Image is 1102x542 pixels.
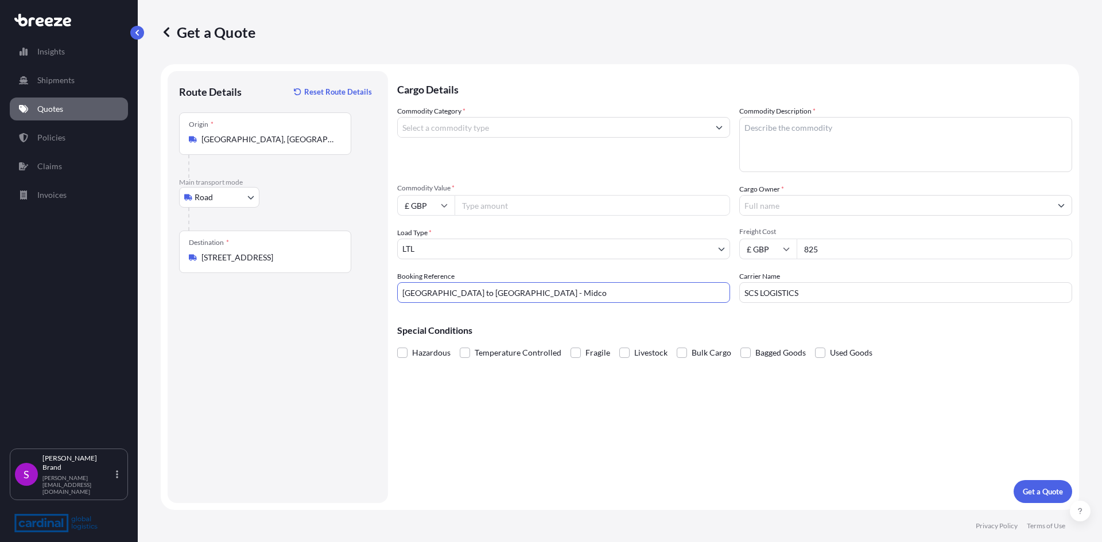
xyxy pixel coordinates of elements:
[455,195,730,216] input: Type amount
[10,126,128,149] a: Policies
[397,326,1072,335] p: Special Conditions
[709,117,730,138] button: Show suggestions
[397,71,1072,106] p: Cargo Details
[398,117,709,138] input: Select a commodity type
[397,239,730,259] button: LTL
[739,271,780,282] label: Carrier Name
[397,106,465,117] label: Commodity Category
[37,46,65,57] p: Insights
[161,23,255,41] p: Get a Quote
[14,514,98,532] img: organization-logo
[739,282,1072,303] input: Enter name
[179,178,377,187] p: Main transport mode
[634,344,668,361] span: Livestock
[179,85,242,99] p: Route Details
[288,83,377,101] button: Reset Route Details
[585,344,610,361] span: Fragile
[304,86,372,98] p: Reset Route Details
[1014,480,1072,503] button: Get a Quote
[195,192,213,203] span: Road
[739,227,1072,236] span: Freight Cost
[1023,486,1063,497] p: Get a Quote
[10,155,128,178] a: Claims
[397,227,432,239] span: Load Type
[37,103,63,115] p: Quotes
[976,521,1018,531] a: Privacy Policy
[412,344,451,361] span: Hazardous
[402,243,414,255] span: LTL
[475,344,561,361] span: Temperature Controlled
[397,271,455,282] label: Booking Reference
[1051,195,1072,216] button: Show suggestions
[1027,521,1065,531] a: Terms of Use
[397,282,730,303] input: Your internal reference
[42,454,114,472] p: [PERSON_NAME] Brand
[740,195,1051,216] input: Full name
[37,161,62,172] p: Claims
[739,106,816,117] label: Commodity Description
[692,344,731,361] span: Bulk Cargo
[397,184,730,193] span: Commodity Value
[189,238,229,247] div: Destination
[10,98,128,120] a: Quotes
[189,120,214,129] div: Origin
[10,40,128,63] a: Insights
[201,134,337,145] input: Origin
[797,239,1072,259] input: Enter amount
[37,132,65,143] p: Policies
[42,474,114,495] p: [PERSON_NAME][EMAIL_ADDRESS][DOMAIN_NAME]
[10,69,128,92] a: Shipments
[739,184,784,195] label: Cargo Owner
[37,189,67,201] p: Invoices
[37,75,75,86] p: Shipments
[830,344,872,361] span: Used Goods
[24,469,29,480] span: S
[179,187,259,208] button: Select transport
[755,344,806,361] span: Bagged Goods
[201,252,337,263] input: Destination
[10,184,128,206] a: Invoices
